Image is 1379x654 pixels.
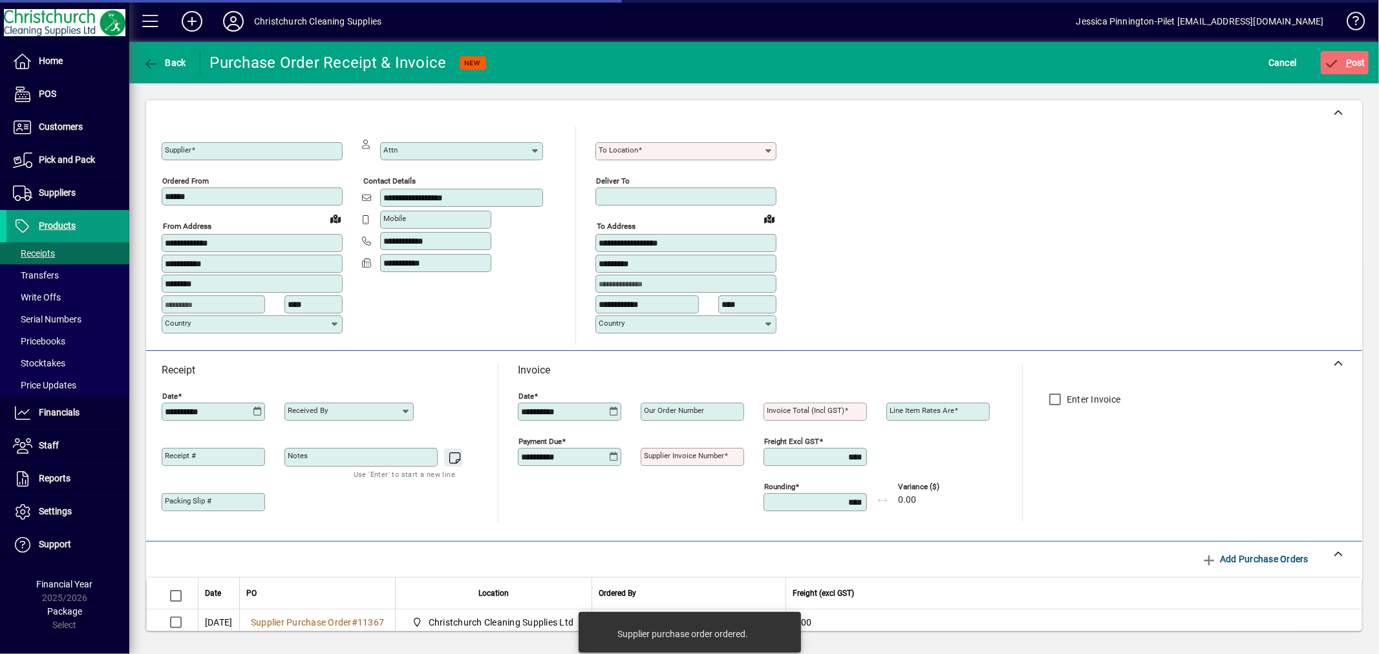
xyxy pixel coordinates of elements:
div: Jessica Pinnington-Pilet [EMAIL_ADDRESS][DOMAIN_NAME] [1076,11,1324,32]
a: Receipts [6,242,129,264]
span: POS [39,89,56,99]
span: # [352,617,358,628]
span: Back [143,58,186,68]
a: Financials [6,397,129,429]
div: Supplier purchase order ordered. [618,628,749,640]
mat-label: Date [518,392,534,401]
span: Location [478,586,509,600]
span: Reports [39,473,70,483]
button: Add Purchase Orders [1196,547,1314,571]
span: Financial Year [37,579,93,589]
span: Cancel [1268,52,1297,73]
span: Support [39,539,71,549]
span: Stocktakes [13,358,65,368]
a: Price Updates [6,374,129,396]
span: Transfers [13,270,59,280]
mat-label: Ordered from [162,176,209,185]
button: Profile [213,10,254,33]
div: Ordered By [599,586,779,600]
div: Purchase Order Receipt & Invoice [210,52,447,73]
mat-label: Attn [383,145,398,154]
app-page-header-button: Back [129,51,200,74]
mat-label: Invoice Total (incl GST) [767,406,844,415]
mat-label: Country [599,319,625,328]
a: POS [6,78,129,111]
button: Cancel [1265,51,1300,74]
span: Financials [39,407,80,417]
a: Write Offs [6,286,129,308]
span: Staff [39,440,59,450]
mat-label: Packing Slip # [165,496,211,505]
span: Products [39,220,76,231]
mat-label: Mobile [383,214,406,223]
mat-label: Notes [288,451,308,460]
span: Christchurch Cleaning Supplies Ltd [409,615,579,630]
span: Receipts [13,248,55,258]
span: ost [1324,58,1366,68]
mat-label: Deliver To [596,176,630,185]
mat-label: To location [599,145,638,154]
a: Stocktakes [6,352,129,374]
span: NEW [465,59,481,67]
button: Back [140,51,189,74]
button: Post [1321,51,1369,74]
a: Knowledge Base [1337,3,1363,45]
span: Package [47,606,82,617]
span: Price Updates [13,380,76,390]
span: Customers [39,121,83,132]
mat-hint: Use 'Enter' to start a new line [354,467,455,481]
span: Freight (excl GST) [793,586,854,600]
span: Serial Numbers [13,314,81,324]
span: Suppliers [39,187,76,198]
button: Add [171,10,213,33]
a: Reports [6,463,129,495]
span: Pick and Pack [39,154,95,165]
a: Customers [6,111,129,143]
span: PO [246,586,257,600]
mat-label: Received by [288,406,328,415]
mat-label: Date [162,392,178,401]
div: Date [205,586,233,600]
a: View on map [759,208,780,229]
label: Enter Invoice [1064,393,1120,406]
span: Home [39,56,63,66]
mat-label: Supplier invoice number [644,451,724,460]
a: Pricebooks [6,330,129,352]
span: 0.00 [898,495,916,505]
a: Serial Numbers [6,308,129,330]
div: Freight (excl GST) [793,586,1345,600]
mat-label: Freight excl GST [764,437,819,446]
span: P [1346,58,1352,68]
a: Home [6,45,129,78]
a: Settings [6,496,129,528]
td: [DATE] [198,609,239,635]
span: Variance ($) [898,483,976,491]
a: Support [6,529,129,561]
mat-label: Payment due [518,437,562,446]
span: Ordered By [599,586,636,600]
a: Staff [6,430,129,462]
mat-label: Supplier [165,145,191,154]
mat-label: Our order number [644,406,704,415]
mat-label: Line item rates are [890,406,954,415]
span: Add Purchase Orders [1201,549,1309,569]
span: 11367 [358,617,384,628]
span: Pricebooks [13,336,65,346]
mat-label: Rounding [764,482,795,491]
a: Suppliers [6,177,129,209]
span: Settings [39,506,72,516]
a: View on map [325,208,346,229]
mat-label: Receipt # [165,451,196,460]
div: PO [246,586,389,600]
a: Supplier Purchase Order#11367 [246,615,389,629]
div: Christchurch Cleaning Supplies [254,11,381,32]
td: 0.00 [786,609,1362,635]
span: Christchurch Cleaning Supplies Ltd [429,616,574,629]
span: Date [205,586,221,600]
span: Write Offs [13,292,61,302]
span: Supplier Purchase Order [251,617,352,628]
a: Transfers [6,264,129,286]
a: Pick and Pack [6,144,129,176]
mat-label: Country [165,319,191,328]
